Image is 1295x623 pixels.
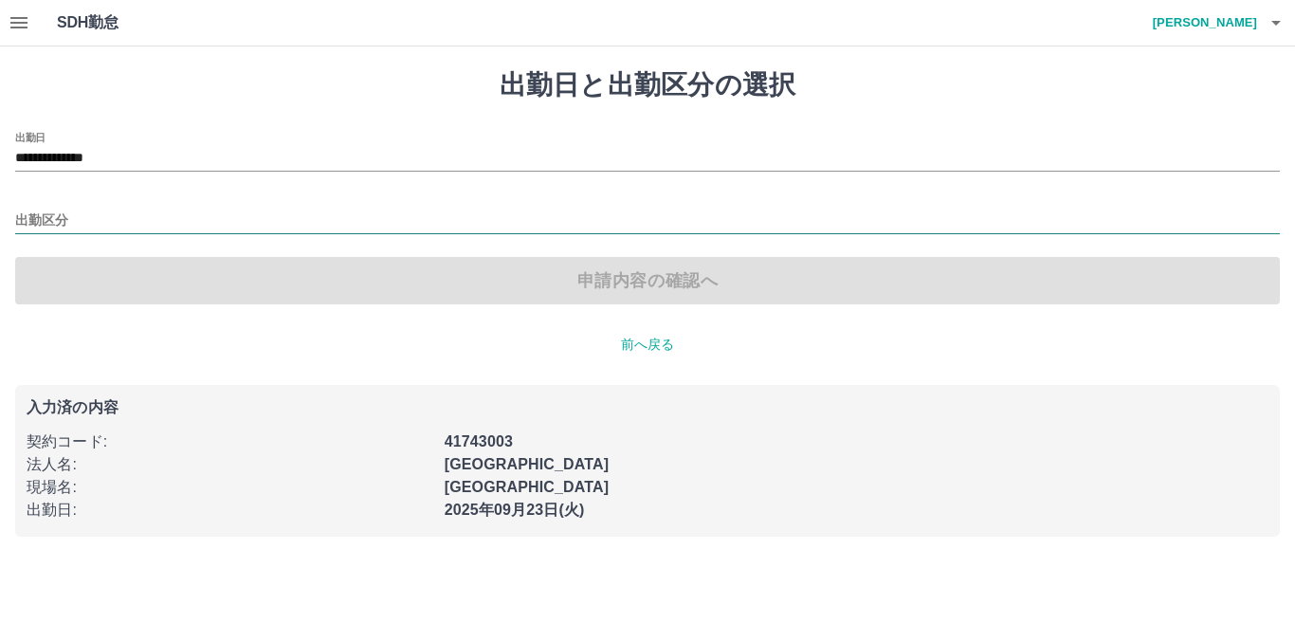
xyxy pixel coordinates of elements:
[27,400,1268,415] p: 入力済の内容
[15,335,1280,355] p: 前へ戻る
[445,479,610,495] b: [GEOGRAPHIC_DATA]
[445,456,610,472] b: [GEOGRAPHIC_DATA]
[445,502,585,518] b: 2025年09月23日(火)
[445,433,513,449] b: 41743003
[15,130,46,144] label: 出勤日
[27,453,433,476] p: 法人名 :
[27,476,433,499] p: 現場名 :
[27,499,433,522] p: 出勤日 :
[15,69,1280,101] h1: 出勤日と出勤区分の選択
[27,431,433,453] p: 契約コード :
